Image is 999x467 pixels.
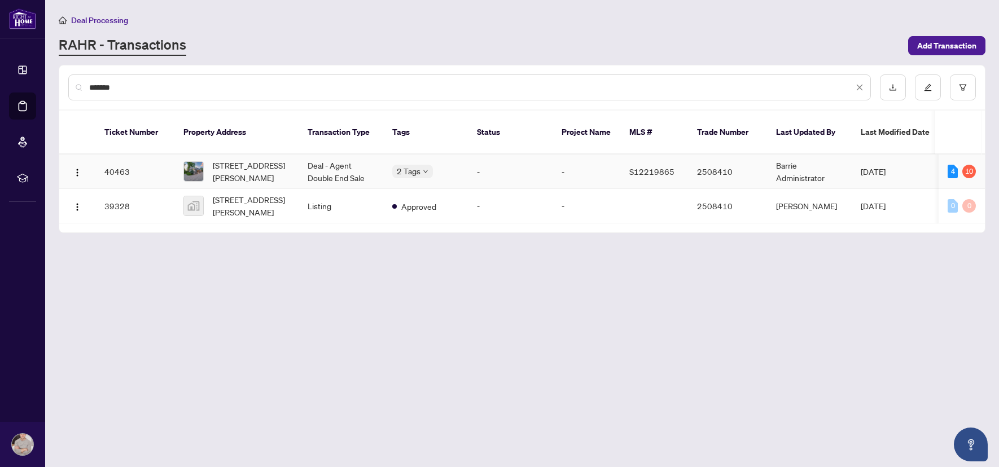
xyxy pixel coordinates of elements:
[95,155,174,189] td: 40463
[553,155,620,189] td: -
[73,168,82,177] img: Logo
[767,189,852,223] td: [PERSON_NAME]
[59,16,67,24] span: home
[908,36,985,55] button: Add Transaction
[299,189,383,223] td: Listing
[73,202,82,212] img: Logo
[962,165,976,178] div: 10
[861,201,886,211] span: [DATE]
[68,197,86,215] button: Logo
[620,111,688,155] th: MLS #
[184,196,203,215] img: thumbnail-img
[880,74,906,100] button: download
[71,15,128,25] span: Deal Processing
[917,37,976,55] span: Add Transaction
[948,165,958,178] div: 4
[213,193,290,218] span: [STREET_ADDRESS][PERSON_NAME]
[856,83,864,91] span: close
[12,434,33,455] img: Profile Icon
[852,111,953,155] th: Last Modified Date
[401,200,436,213] span: Approved
[174,111,299,155] th: Property Address
[954,428,988,461] button: Open asap
[889,83,897,91] span: download
[767,111,852,155] th: Last Updated By
[423,169,428,174] span: down
[629,166,674,177] span: S12219865
[397,165,420,178] span: 2 Tags
[95,189,174,223] td: 39328
[553,111,620,155] th: Project Name
[468,189,553,223] td: -
[959,83,967,91] span: filter
[213,159,290,184] span: [STREET_ADDRESS][PERSON_NAME]
[299,111,383,155] th: Transaction Type
[924,83,932,91] span: edit
[688,155,767,189] td: 2508410
[688,189,767,223] td: 2508410
[68,162,86,180] button: Logo
[950,74,976,100] button: filter
[948,199,958,213] div: 0
[95,111,174,155] th: Ticket Number
[962,199,976,213] div: 0
[915,74,941,100] button: edit
[383,111,468,155] th: Tags
[688,111,767,155] th: Trade Number
[767,155,852,189] td: Barrie Administrator
[468,155,553,189] td: -
[468,111,553,155] th: Status
[299,155,383,189] td: Deal - Agent Double End Sale
[184,162,203,181] img: thumbnail-img
[861,126,930,138] span: Last Modified Date
[861,166,886,177] span: [DATE]
[9,8,36,29] img: logo
[59,36,186,56] a: RAHR - Transactions
[553,189,620,223] td: -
